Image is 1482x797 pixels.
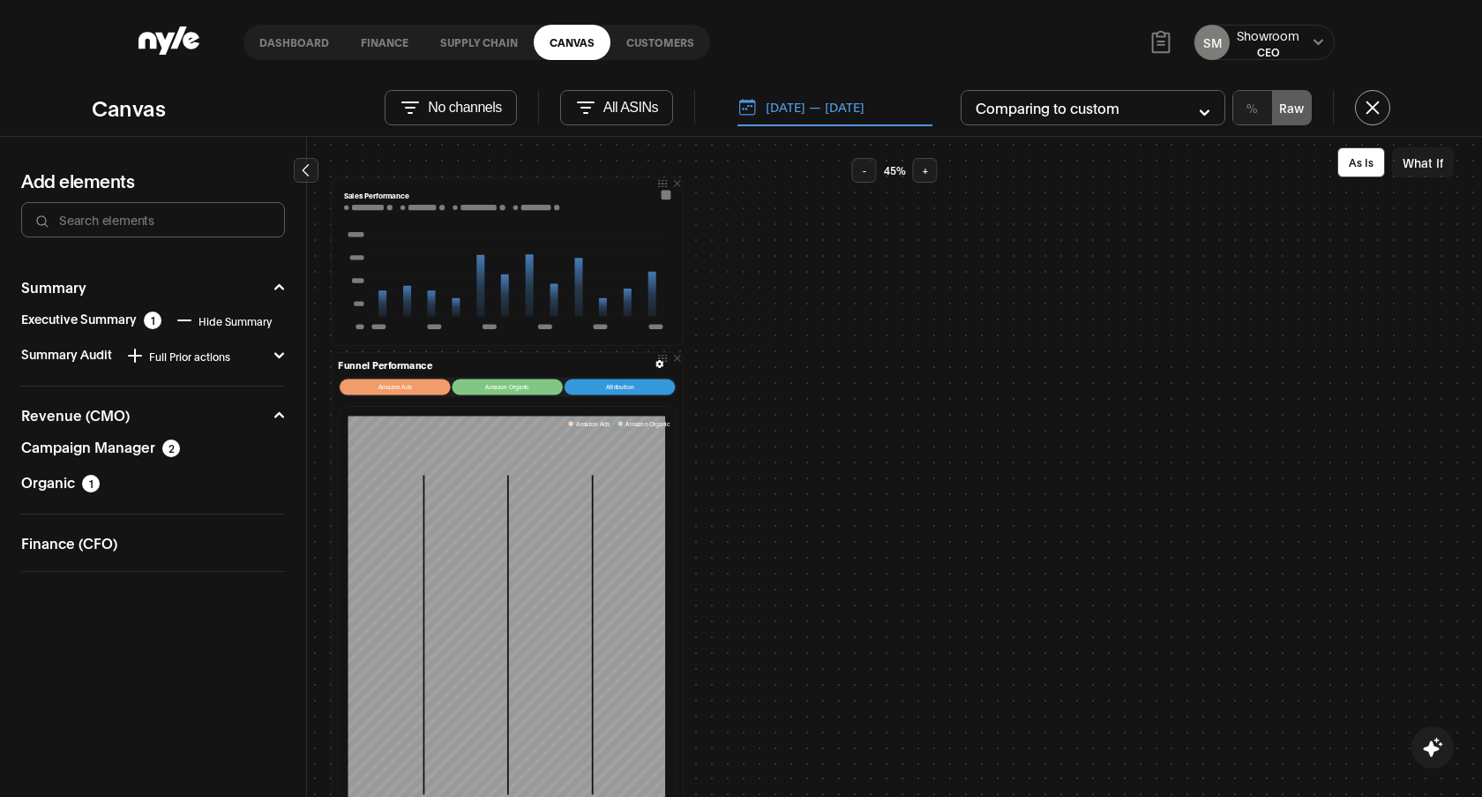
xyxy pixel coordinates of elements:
[92,94,165,121] h2: Canvas
[565,380,676,395] button: Attribution
[385,90,516,125] button: No channels
[82,475,100,492] div: 1
[21,536,117,550] div: Finance (CFO)
[1237,44,1299,59] div: CEO
[428,100,501,116] p: No channels
[162,440,180,457] div: 2
[21,312,285,329] button: Executive Summary1Hide Summary
[534,25,610,60] a: Canvas
[852,158,877,183] button: -
[1337,147,1385,177] button: As Is
[243,25,345,60] a: Dashboard
[340,380,451,395] button: Amazon Ads
[21,347,236,365] div: Summary Audit
[603,100,658,116] p: All ASINs
[21,475,100,492] div: Organic
[452,380,563,395] button: Amazon Organic
[344,190,409,200] h1: Sales Performance
[21,347,285,365] button: Summary AuditFull Prior actions
[1233,91,1272,124] button: %
[560,90,673,125] button: All ASINs
[168,312,277,329] button: Hide Summary
[119,347,236,365] button: Full Prior actions
[338,359,432,372] h3: Funnel Performance
[21,280,285,294] button: Summary
[144,312,161,329] div: 1
[21,475,285,492] button: Organic1
[57,210,270,229] input: Search elements
[1237,26,1299,44] div: Showroom
[21,408,285,422] button: Revenue (CMO)
[617,419,670,428] button: Amazon Organic
[198,314,272,327] span: Hide Summary
[1237,26,1299,59] button: ShowroomCEO
[149,350,230,363] span: Full Prior actions
[21,169,285,192] h3: Add elements
[21,536,285,550] button: Finance (CFO)
[21,440,285,457] button: Campaign Manager2
[345,25,424,60] a: finance
[1392,147,1454,177] button: What If
[610,25,710,60] a: Customers
[21,440,180,457] div: Campaign Manager
[737,97,757,117] img: Calendar
[1272,91,1311,124] button: Raw
[737,89,932,126] button: [DATE] — [DATE]
[961,90,1225,125] button: Comparing to custom
[1194,25,1230,60] button: SM
[884,163,906,177] span: 45 %
[913,158,938,183] button: +
[21,312,277,329] div: Executive Summary
[424,25,534,60] a: Supply chain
